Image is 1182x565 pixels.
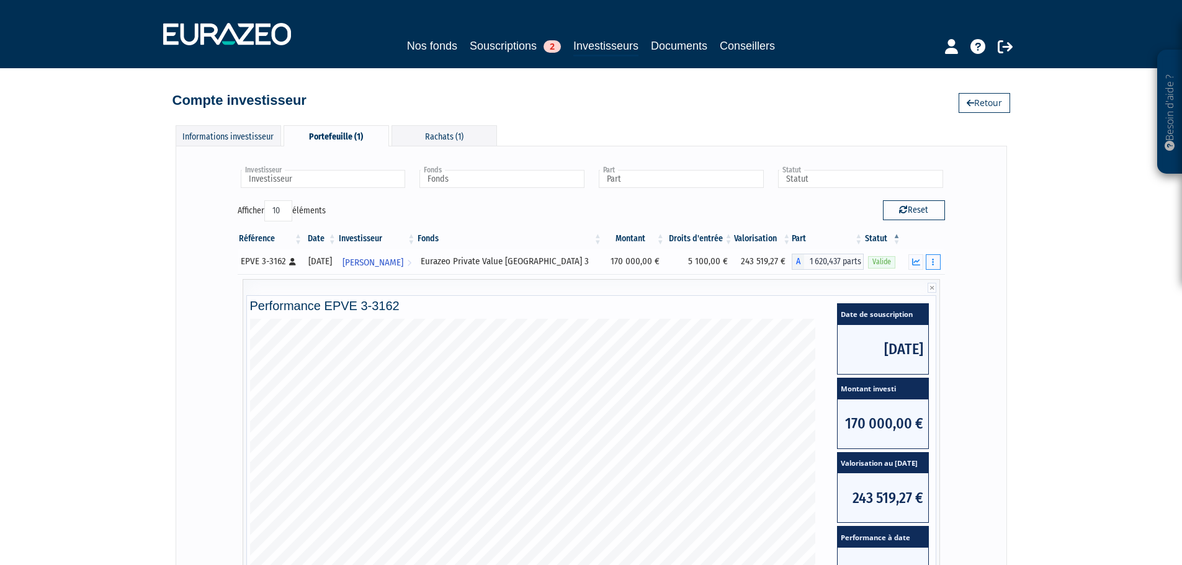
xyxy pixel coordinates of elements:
th: Référence : activer pour trier la colonne par ordre croissant [238,228,303,249]
th: Date: activer pour trier la colonne par ordre croissant [303,228,338,249]
p: Besoin d'aide ? [1163,56,1177,168]
a: Conseillers [720,37,775,55]
h4: Performance EPVE 3-3162 [250,299,933,313]
span: 170 000,00 € [838,399,928,448]
span: A [792,254,804,270]
div: Rachats (1) [392,125,497,146]
div: A - Eurazeo Private Value Europe 3 [792,254,864,270]
th: Montant: activer pour trier la colonne par ordre croissant [603,228,666,249]
i: [Français] Personne physique [289,258,296,265]
h4: Compte investisseur [172,93,307,108]
span: Date de souscription [838,304,928,325]
td: 5 100,00 € [666,249,734,274]
th: Statut : activer pour trier la colonne par ordre d&eacute;croissant [864,228,902,249]
th: Investisseur: activer pour trier la colonne par ordre croissant [338,228,417,249]
a: Nos fonds [407,37,457,55]
span: 2 [544,40,561,53]
th: Valorisation: activer pour trier la colonne par ordre croissant [734,228,792,249]
i: Voir l'investisseur [407,251,411,274]
span: [DATE] [838,325,928,374]
span: Montant investi [838,378,928,399]
th: Part: activer pour trier la colonne par ordre croissant [792,228,864,249]
span: 1 620,437 parts [804,254,864,270]
span: Performance à date [838,527,928,548]
th: Fonds: activer pour trier la colonne par ordre croissant [416,228,602,249]
div: Informations investisseur [176,125,281,146]
a: Souscriptions2 [470,37,561,55]
div: Eurazeo Private Value [GEOGRAPHIC_DATA] 3 [421,255,598,268]
td: 170 000,00 € [603,249,666,274]
div: [DATE] [308,255,333,268]
label: Afficher éléments [238,200,326,221]
th: Droits d'entrée: activer pour trier la colonne par ordre croissant [666,228,734,249]
a: Retour [959,93,1010,113]
img: 1732889491-logotype_eurazeo_blanc_rvb.png [163,23,291,45]
span: Valorisation au [DATE] [838,453,928,474]
button: Reset [883,200,945,220]
span: Valide [868,256,895,268]
span: 243 519,27 € [838,473,928,522]
td: 243 519,27 € [734,249,792,274]
select: Afficheréléments [264,200,292,221]
a: Investisseurs [573,37,638,56]
span: [PERSON_NAME] [343,251,403,274]
a: [PERSON_NAME] [338,249,417,274]
div: Portefeuille (1) [284,125,389,146]
a: Documents [651,37,707,55]
div: EPVE 3-3162 [241,255,299,268]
